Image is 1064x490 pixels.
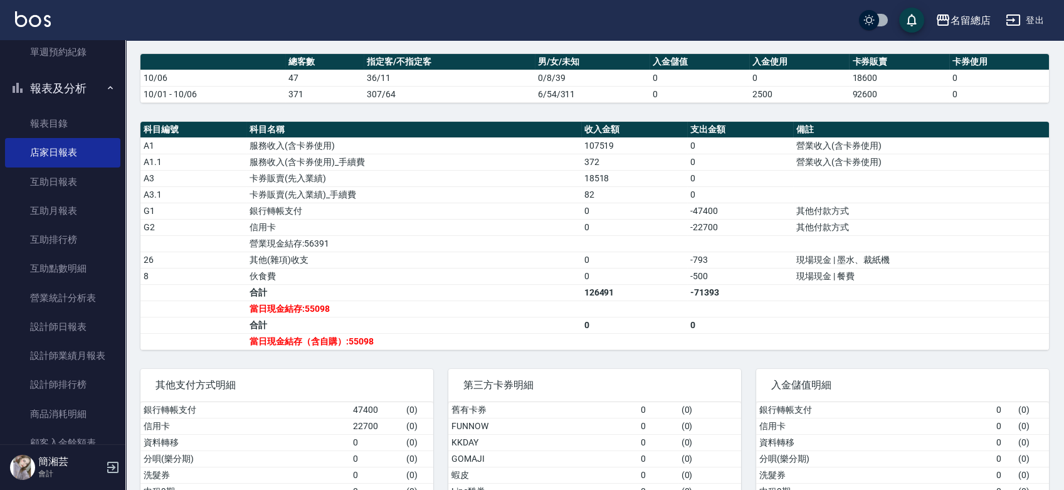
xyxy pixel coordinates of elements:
td: -500 [687,268,793,284]
td: FUNNOW [448,418,638,434]
th: 總客數 [285,54,364,70]
td: 372 [581,154,687,170]
td: G2 [140,219,246,235]
td: -22700 [687,219,793,235]
td: 當日現金結存:55098 [246,301,581,317]
td: GOMAJI [448,450,638,467]
td: 資料轉移 [756,434,993,450]
td: -71393 [687,284,793,301]
table: a dense table [140,54,1049,103]
td: ( 0 ) [1015,434,1049,450]
span: 入金儲值明細 [771,379,1034,391]
td: 0 [638,467,678,483]
td: 26 [140,252,246,268]
td: 36/11 [364,70,535,86]
td: ( 0 ) [678,450,742,467]
a: 店家日報表 [5,138,120,167]
td: 合計 [246,317,581,333]
td: 0 [687,317,793,333]
a: 設計師排行榜 [5,370,120,399]
td: 6/54/311 [535,86,650,102]
td: 蝦皮 [448,467,638,483]
td: 10/06 [140,70,285,86]
td: 0 [350,450,403,467]
td: 0 [638,402,678,418]
th: 卡券使用 [949,54,1049,70]
td: ( 0 ) [403,434,433,450]
td: 卡券販賣(先入業績)_手續費 [246,186,581,203]
td: ( 0 ) [403,418,433,434]
td: 營業收入(含卡券使用) [793,154,1049,170]
td: ( 0 ) [678,418,742,434]
th: 男/女/未知 [535,54,650,70]
td: 0 [749,70,849,86]
td: 0 [638,418,678,434]
a: 顧客入金餘額表 [5,429,120,457]
td: 0 [993,418,1015,434]
td: 0 [650,86,749,102]
a: 設計師業績月報表 [5,341,120,370]
td: 82 [581,186,687,203]
a: 設計師日報表 [5,312,120,341]
td: 0 [687,154,793,170]
td: 其他付款方式 [793,203,1049,219]
td: 0 [993,467,1015,483]
button: save [899,8,924,33]
td: ( 0 ) [1015,402,1049,418]
table: a dense table [140,122,1049,350]
td: 其他(雜項)收支 [246,252,581,268]
td: 107519 [581,137,687,154]
span: 第三方卡券明細 [463,379,726,391]
td: -47400 [687,203,793,219]
td: 0 [949,70,1049,86]
td: 307/64 [364,86,535,102]
td: 0 [581,203,687,219]
td: 服務收入(含卡券使用)_手續費 [246,154,581,170]
td: 47400 [350,402,403,418]
td: A1.1 [140,154,246,170]
a: 報表目錄 [5,109,120,138]
td: 銀行轉帳支付 [756,402,993,418]
img: Logo [15,11,51,27]
td: 47 [285,70,364,86]
td: 22700 [350,418,403,434]
td: 現場現金 | 墨水、裁紙機 [793,252,1049,268]
td: 伙食費 [246,268,581,284]
td: A1 [140,137,246,154]
td: ( 0 ) [678,402,742,418]
td: 0 [993,402,1015,418]
td: 371 [285,86,364,102]
td: 2500 [749,86,849,102]
div: 名留總店 [951,13,991,28]
td: KKDAY [448,434,638,450]
td: 0 [687,170,793,186]
a: 互助排行榜 [5,225,120,254]
td: 0 [638,450,678,467]
td: 卡券販賣(先入業績) [246,170,581,186]
td: 洗髮券 [140,467,350,483]
td: 0 [949,86,1049,102]
a: 商品消耗明細 [5,400,120,429]
td: 8 [140,268,246,284]
th: 指定客/不指定客 [364,54,535,70]
td: 126491 [581,284,687,301]
td: 0/8/39 [535,70,650,86]
td: 當日現金結存（含自購）:55098 [246,333,581,349]
a: 互助月報表 [5,196,120,225]
th: 支出金額 [687,122,793,138]
span: 其他支付方式明細 [155,379,418,391]
td: 洗髮券 [756,467,993,483]
th: 入金儲值 [650,54,749,70]
a: 互助日報表 [5,168,120,196]
td: 信用卡 [140,418,350,434]
th: 備註 [793,122,1049,138]
button: 登出 [1001,9,1049,32]
td: 其他付款方式 [793,219,1049,235]
td: 0 [581,317,687,333]
td: A3.1 [140,186,246,203]
th: 入金使用 [749,54,849,70]
td: 現場現金 | 餐費 [793,268,1049,284]
td: 0 [581,219,687,235]
td: ( 0 ) [678,434,742,450]
td: 營業現金結存:56391 [246,235,581,252]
